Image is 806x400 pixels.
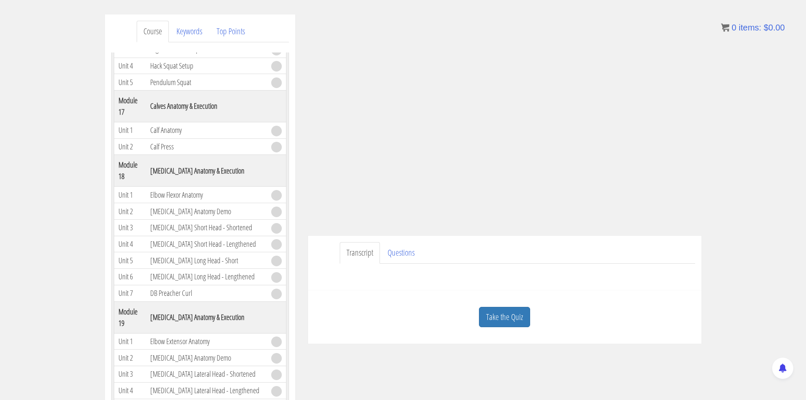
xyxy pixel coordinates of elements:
td: Unit 4 [114,382,146,399]
td: Elbow Flexor Anatomy [146,187,267,203]
a: Course [137,21,169,42]
td: Elbow Extensor Anatomy [146,333,267,350]
img: icon11.png [721,23,729,32]
td: Unit 2 [114,203,146,220]
a: Questions [381,242,421,264]
td: Unit 3 [114,366,146,383]
td: Unit 4 [114,58,146,74]
th: Module 19 [114,301,146,333]
td: [MEDICAL_DATA] Long Head - Short [146,252,267,269]
a: Transcript [340,242,380,264]
td: Unit 1 [114,333,146,350]
td: Unit 4 [114,236,146,252]
td: Pendulum Squat [146,74,267,91]
a: Keywords [170,21,209,42]
th: Module 17 [114,90,146,122]
span: 0 [732,23,736,32]
td: Unit 1 [114,187,146,203]
td: [MEDICAL_DATA] Short Head - Shortened [146,219,267,236]
span: items: [739,23,761,32]
td: Calf Press [146,138,267,155]
td: [MEDICAL_DATA] Short Head - Lengthened [146,236,267,252]
td: [MEDICAL_DATA] Long Head - Lengthened [146,269,267,285]
td: Unit 5 [114,252,146,269]
th: Calves Anatomy & Execution [146,90,267,122]
td: [MEDICAL_DATA] Lateral Head - Shortened [146,366,267,383]
td: Unit 6 [114,269,146,285]
a: Top Points [210,21,252,42]
td: [MEDICAL_DATA] Anatomy Demo [146,350,267,366]
td: Unit 1 [114,122,146,138]
td: Unit 2 [114,138,146,155]
a: 0 items: $0.00 [721,23,785,32]
td: Unit 7 [114,285,146,301]
td: Unit 2 [114,350,146,366]
td: [MEDICAL_DATA] Lateral Head - Lengthened [146,382,267,399]
bdi: 0.00 [764,23,785,32]
td: Hack Squat Setup [146,58,267,74]
td: DB Preacher Curl [146,285,267,301]
td: [MEDICAL_DATA] Anatomy Demo [146,203,267,220]
td: Calf Anatomy [146,122,267,138]
th: [MEDICAL_DATA] Anatomy & Execution [146,301,267,333]
a: Take the Quiz [479,307,530,328]
th: [MEDICAL_DATA] Anatomy & Execution [146,155,267,187]
td: Unit 5 [114,74,146,91]
th: Module 18 [114,155,146,187]
span: $ [764,23,768,32]
td: Unit 3 [114,219,146,236]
